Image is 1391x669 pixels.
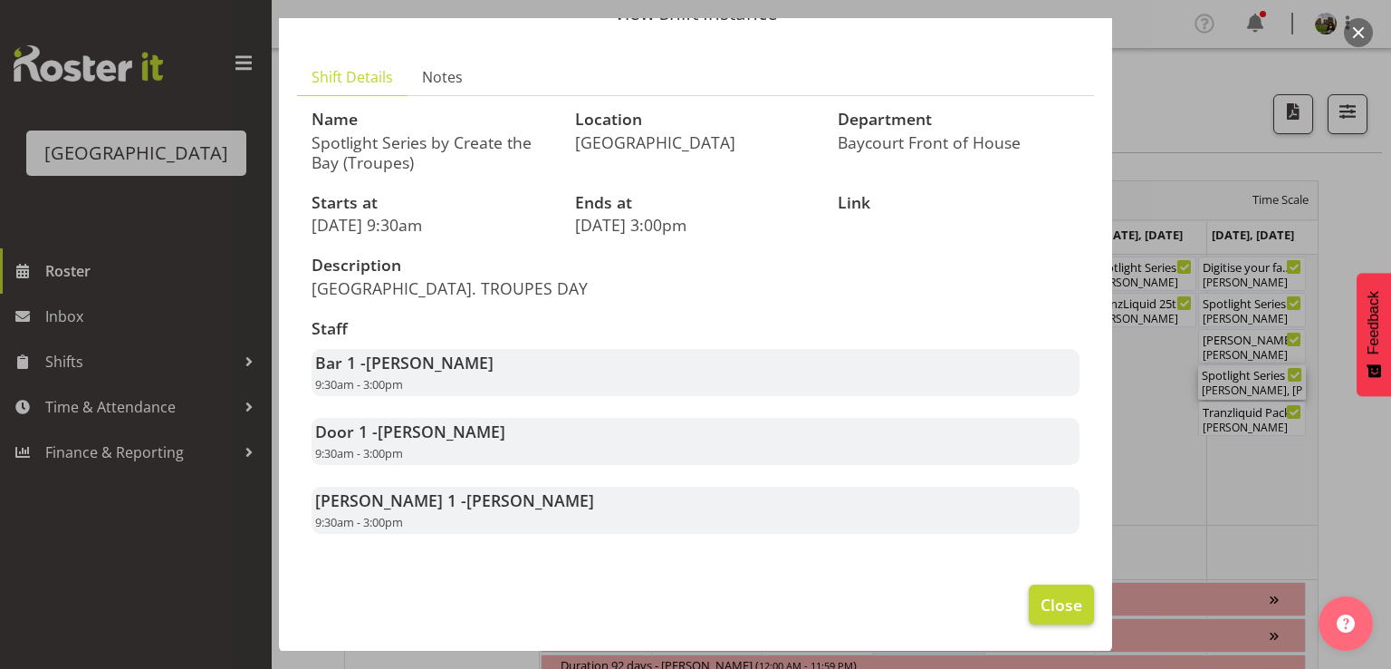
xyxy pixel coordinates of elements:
[312,278,685,298] p: [GEOGRAPHIC_DATA]. TROUPES DAY
[575,215,817,235] p: [DATE] 3:00pm
[312,257,685,275] h3: Description
[1366,291,1382,354] span: Feedback
[312,215,553,235] p: [DATE] 9:30am
[312,66,393,88] span: Shift Details
[575,132,817,152] p: [GEOGRAPHIC_DATA]
[838,194,1079,212] h3: Link
[1029,585,1094,625] button: Close
[312,194,553,212] h3: Starts at
[315,352,494,373] strong: Bar 1 -
[575,111,817,129] h3: Location
[1337,615,1355,633] img: help-xxl-2.png
[838,132,1079,152] p: Baycourt Front of House
[315,376,403,393] span: 9:30am - 3:00pm
[466,490,594,511] span: [PERSON_NAME]
[366,352,494,373] span: [PERSON_NAME]
[315,514,403,530] span: 9:30am - 3:00pm
[315,490,594,511] strong: [PERSON_NAME] 1 -
[312,111,553,129] h3: Name
[1041,593,1082,616] span: Close
[315,421,505,442] strong: Door 1 -
[575,194,817,212] h3: Ends at
[315,445,403,461] span: 9:30am - 3:00pm
[1357,273,1391,396] button: Feedback - Show survey
[378,421,505,442] span: [PERSON_NAME]
[312,132,553,172] p: Spotlight Series by Create the Bay (Troupes)
[297,4,1094,23] p: View Shift Instance
[312,320,1079,338] h3: Staff
[838,111,1079,129] h3: Department
[422,66,463,88] span: Notes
